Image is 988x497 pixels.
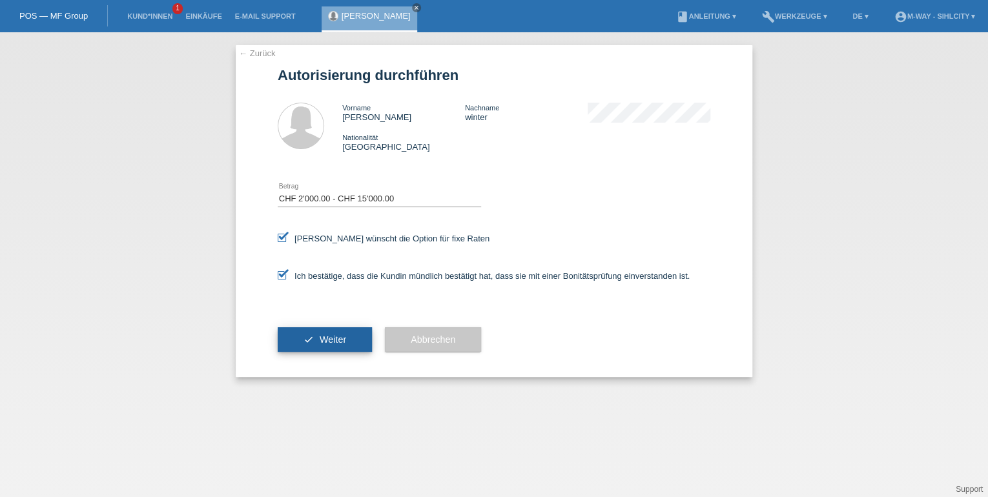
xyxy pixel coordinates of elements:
label: [PERSON_NAME] wünscht die Option für fixe Raten [278,234,489,243]
span: Abbrechen [411,334,455,345]
a: ← Zurück [239,48,275,58]
a: [PERSON_NAME] [342,11,411,21]
span: 1 [172,3,183,14]
h1: Autorisierung durchführen [278,67,710,83]
a: account_circlem-way - Sihlcity ▾ [888,12,982,20]
button: Abbrechen [385,327,481,352]
div: [PERSON_NAME] [342,103,465,122]
a: Einkäufe [179,12,228,20]
div: [GEOGRAPHIC_DATA] [342,132,465,152]
a: buildWerkzeuge ▾ [756,12,834,20]
button: check Weiter [278,327,372,352]
a: Support [956,485,983,494]
a: DE ▾ [846,12,874,20]
i: book [675,10,688,23]
a: bookAnleitung ▾ [669,12,742,20]
span: Weiter [320,334,346,345]
i: close [413,5,420,11]
a: POS — MF Group [19,11,88,21]
i: build [762,10,775,23]
a: E-Mail Support [229,12,302,20]
label: Ich bestätige, dass die Kundin mündlich bestätigt hat, dass sie mit einer Bonitätsprüfung einvers... [278,271,690,281]
i: account_circle [894,10,907,23]
i: check [304,334,314,345]
a: Kund*innen [121,12,179,20]
span: Nationalität [342,134,378,141]
div: winter [465,103,588,122]
span: Nachname [465,104,499,112]
a: close [412,3,421,12]
span: Vorname [342,104,371,112]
